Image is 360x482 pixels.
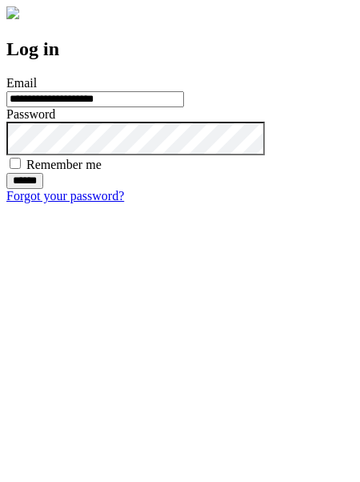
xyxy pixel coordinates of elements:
img: logo-4e3dc11c47720685a147b03b5a06dd966a58ff35d612b21f08c02c0306f2b779.png [6,6,19,19]
label: Password [6,107,55,121]
label: Email [6,76,37,90]
h2: Log in [6,38,354,60]
a: Forgot your password? [6,189,124,203]
label: Remember me [26,158,102,171]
